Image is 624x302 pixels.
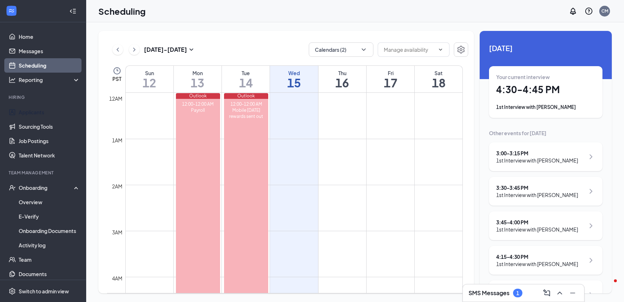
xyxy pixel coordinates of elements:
div: 1st Interview with [PERSON_NAME] [496,260,578,267]
div: Payroll [176,107,220,113]
a: October 16, 2025 [318,66,366,92]
div: Thu [318,69,366,77]
svg: ComposeMessage [542,289,551,297]
h3: [DATE] - [DATE] [144,46,187,54]
a: October 17, 2025 [367,66,414,92]
svg: ChevronUp [555,289,564,297]
svg: SmallChevronDown [187,45,196,54]
a: Home [19,29,80,44]
svg: ChevronLeft [114,45,121,54]
a: October 14, 2025 [222,66,270,92]
svg: ChevronDown [438,47,443,52]
a: October 15, 2025 [270,66,318,92]
svg: Analysis [9,76,16,83]
h1: Scheduling [98,5,146,17]
a: Applicants [19,105,80,119]
button: ChevronUp [554,287,565,299]
div: 1st Interview with [PERSON_NAME] [496,191,578,198]
svg: Settings [9,288,16,295]
div: 1st Interview with [PERSON_NAME] [496,226,578,233]
a: Team [19,252,80,267]
a: October 18, 2025 [415,66,462,92]
svg: Notifications [569,7,577,15]
div: 3:00 - 3:15 PM [496,150,578,157]
button: ComposeMessage [541,287,553,299]
h1: 15 [270,77,318,89]
svg: ChevronRight [131,45,138,54]
div: Onboarding [19,184,74,191]
h1: 16 [318,77,366,89]
div: 1 [516,290,519,296]
a: October 12, 2025 [126,66,173,92]
svg: ChevronRight [587,221,595,230]
div: 3am [111,228,124,236]
div: 1st Interview with [PERSON_NAME] [496,104,595,111]
div: Fri [367,69,414,77]
svg: WorkstreamLogo [8,7,15,14]
div: 1st Interview with [PERSON_NAME] [496,157,578,164]
svg: QuestionInfo [585,7,593,15]
h1: 14 [222,77,270,89]
div: 4am [111,274,124,282]
svg: Clock [113,67,121,75]
div: Sun [126,69,173,77]
div: Mobile [DATE] rewards sent out [224,107,268,119]
div: Your current interview [496,73,595,81]
h1: 13 [174,77,222,89]
a: Job Postings [19,134,80,148]
div: Mon [174,69,222,77]
div: Team Management [9,170,79,176]
svg: Minimize [568,289,577,297]
div: 2am [111,182,124,190]
a: E-Verify [19,209,80,224]
div: Reporting [19,76,80,83]
h1: 4:30 - 4:45 PM [496,83,595,96]
div: Other events for [DATE] [489,129,602,137]
a: Overview [19,195,80,209]
div: CM [601,8,608,14]
a: Talent Network [19,148,80,163]
a: Sourcing Tools [19,119,80,134]
button: Minimize [567,287,578,299]
div: 3:30 - 3:45 PM [496,184,578,191]
svg: ChevronRight [587,256,595,265]
button: ChevronRight [129,44,140,55]
svg: Collapse [69,8,76,15]
svg: UserCheck [9,184,16,191]
a: October 13, 2025 [174,66,222,92]
button: Settings [454,42,468,57]
span: [DATE] [489,42,602,54]
div: Wed [270,69,318,77]
a: Onboarding Documents [19,224,80,238]
a: Scheduling [19,58,80,73]
svg: ChevronRight [587,290,595,299]
iframe: Intercom live chat [600,278,617,295]
div: Tue [222,69,270,77]
svg: Settings [457,45,465,54]
a: Documents [19,267,80,281]
div: 12am [108,95,124,102]
div: Switch to admin view [19,288,69,295]
button: ChevronLeft [112,44,123,55]
div: 1am [111,136,124,144]
input: Manage availability [384,46,435,54]
button: Calendars (2)ChevronDown [309,42,373,57]
a: Activity log [19,238,80,252]
svg: ChevronRight [587,152,595,161]
div: 3:45 - 4:00 PM [496,219,578,226]
span: PST [112,75,121,82]
div: Hiring [9,94,79,100]
div: 12:00-12:00 AM [176,101,220,107]
svg: ChevronDown [360,46,367,53]
h1: 17 [367,77,414,89]
div: Outlook [176,93,220,99]
h1: 12 [126,77,173,89]
h1: 18 [415,77,462,89]
div: Outlook [224,93,268,99]
svg: ChevronRight [587,187,595,196]
div: Sat [415,69,462,77]
div: 12:00-12:00 AM [224,101,268,107]
a: Messages [19,44,80,58]
div: 4:15 - 4:30 PM [496,253,578,260]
